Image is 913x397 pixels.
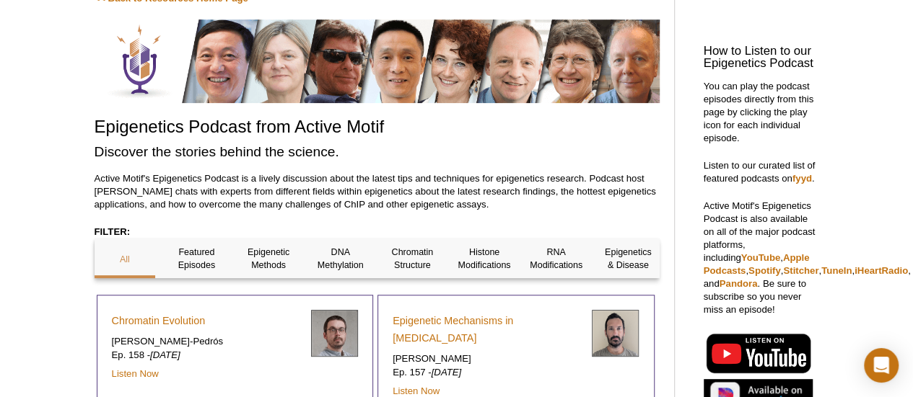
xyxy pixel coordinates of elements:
p: [PERSON_NAME] [393,352,581,365]
img: Arnau Sebe Pedros headshot [311,310,358,357]
p: Epigenetic Methods [238,246,300,272]
p: Featured Episodes [166,246,227,272]
h1: Epigenetics Podcast from Active Motif [95,117,660,138]
img: Luca Magnani headshot [592,310,639,357]
a: Chromatin Evolution [112,312,206,329]
p: Histone Modifications [454,246,515,272]
p: You can play the podcast episodes directly from this page by clicking the play icon for each indi... [704,80,819,145]
p: Active Motif's Epigenetics Podcast is also available on all of the major podcast platforms, inclu... [704,200,819,316]
h2: Discover the stories behind the science. [95,142,660,161]
a: iHeartRadio [855,265,908,276]
a: Apple Podcasts [704,252,810,276]
p: Chromatin Structure [382,246,443,272]
img: Listen on YouTube [704,331,813,375]
a: Pandora [720,278,758,289]
a: TuneIn [821,265,852,276]
img: Discover the stories behind the science. [95,19,660,103]
p: All [95,253,156,266]
a: YouTube [741,252,780,263]
p: RNA Modifications [525,246,587,272]
strong: FILTER: [95,226,131,237]
em: [DATE] [150,349,180,360]
a: fyyd [792,173,812,184]
a: Spotify [748,265,781,276]
a: Stitcher [783,265,818,276]
p: [PERSON_NAME]-Pedrós [112,335,300,348]
p: DNA Methylation [310,246,371,272]
p: Listen to our curated list of featured podcasts on . [704,159,819,185]
a: Listen Now [393,385,440,396]
div: Open Intercom Messenger [864,348,899,383]
h3: How to Listen to our Epigenetics Podcast [704,45,819,70]
p: Active Motif's Epigenetics Podcast is a lively discussion about the latest tips and techniques fo... [95,172,660,211]
a: Listen Now [112,368,159,379]
p: Ep. 157 - [393,366,581,379]
a: Epigenetic Mechanisms in [MEDICAL_DATA] [393,312,581,347]
em: [DATE] [432,367,462,378]
p: Epigenetics & Disease [598,246,659,272]
p: Ep. 158 - [112,349,300,362]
